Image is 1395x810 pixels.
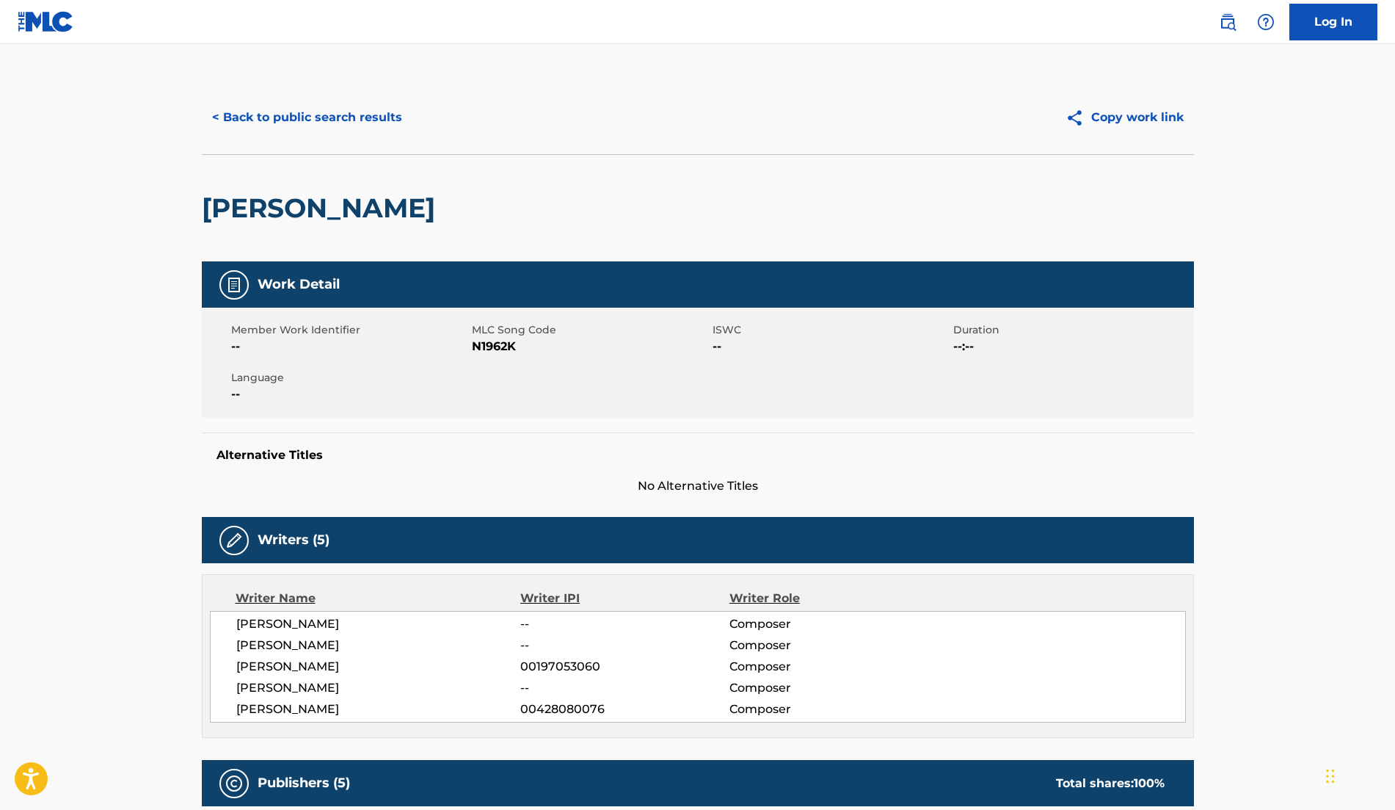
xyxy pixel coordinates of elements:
[225,532,243,549] img: Writers
[1251,7,1281,37] div: Help
[729,590,919,607] div: Writer Role
[729,615,919,633] span: Composer
[236,615,521,633] span: [PERSON_NAME]
[729,658,919,676] span: Composer
[1322,740,1395,810] iframe: Chat Widget
[1326,754,1335,798] div: Drag
[225,775,243,792] img: Publishers
[202,192,442,225] h2: [PERSON_NAME]
[472,322,709,338] span: MLC Song Code
[520,701,729,718] span: 00428080076
[258,276,340,293] h5: Work Detail
[520,590,729,607] div: Writer IPI
[520,637,729,654] span: --
[1055,99,1194,136] button: Copy work link
[231,322,468,338] span: Member Work Identifier
[953,338,1190,355] span: --:--
[202,99,412,136] button: < Back to public search results
[713,322,950,338] span: ISWC
[472,338,709,355] span: N1962K
[729,637,919,654] span: Composer
[202,477,1194,495] span: No Alternative Titles
[729,701,919,718] span: Composer
[231,370,468,386] span: Language
[1219,13,1236,31] img: search
[1213,7,1242,37] a: Public Search
[729,679,919,697] span: Composer
[1257,13,1275,31] img: help
[258,775,350,792] h5: Publishers (5)
[520,658,729,676] span: 00197053060
[520,615,729,633] span: --
[231,338,468,355] span: --
[953,322,1190,338] span: Duration
[216,448,1179,463] h5: Alternative Titles
[1134,776,1165,790] span: 100 %
[18,11,74,32] img: MLC Logo
[1066,109,1091,127] img: Copy work link
[225,276,243,294] img: Work Detail
[1289,4,1377,40] a: Log In
[236,637,521,654] span: [PERSON_NAME]
[231,386,468,403] span: --
[236,590,521,607] div: Writer Name
[236,701,521,718] span: [PERSON_NAME]
[520,679,729,697] span: --
[713,338,950,355] span: --
[236,658,521,676] span: [PERSON_NAME]
[1056,775,1165,792] div: Total shares:
[236,679,521,697] span: [PERSON_NAME]
[258,532,329,549] h5: Writers (5)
